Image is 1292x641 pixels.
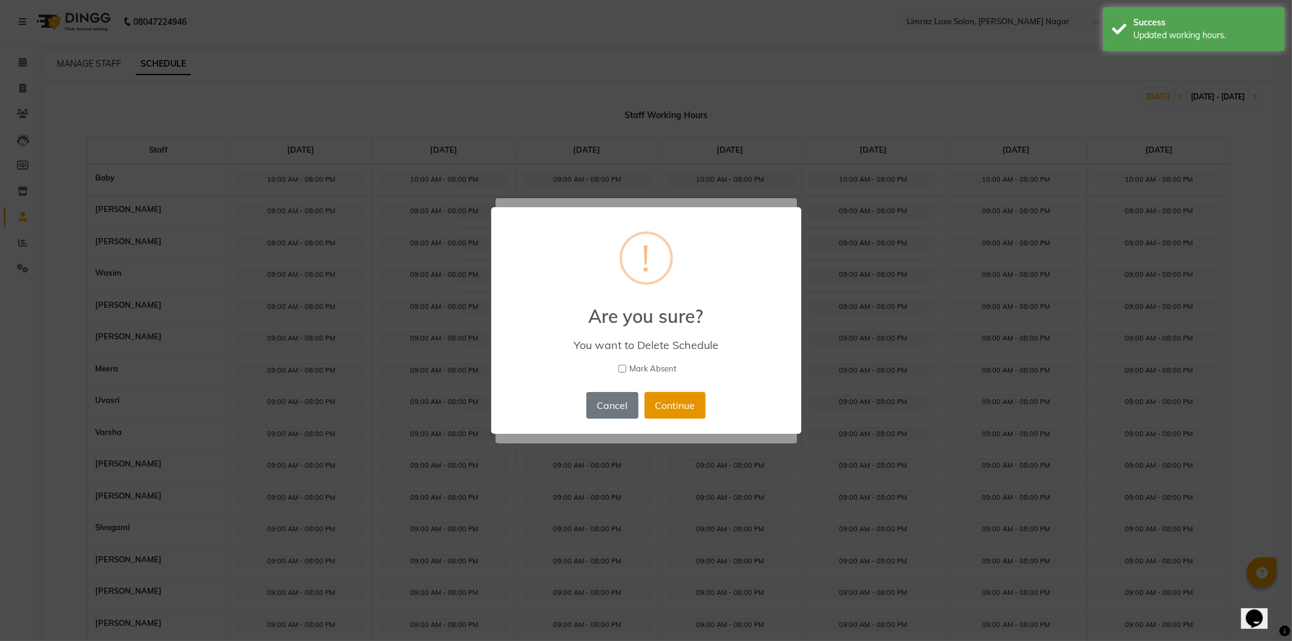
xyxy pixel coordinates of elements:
button: Cancel [586,392,638,419]
div: You want to Delete Schedule [508,338,783,352]
div: Updated working hours. [1133,29,1276,42]
h2: Are you sure? [491,291,801,327]
div: Success [1133,16,1276,29]
div: ! [642,234,651,282]
input: Mark Absent [618,365,626,373]
button: Continue [644,392,706,419]
iframe: chat widget [1241,593,1280,629]
span: Mark Absent [629,363,677,375]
